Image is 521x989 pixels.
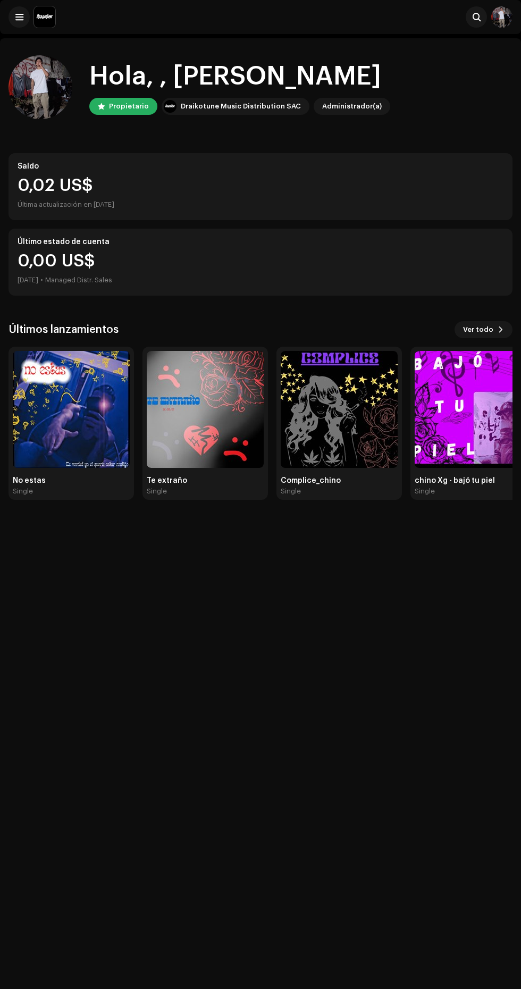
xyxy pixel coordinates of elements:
re-o-card-value: Saldo [9,153,512,220]
div: Propietario [109,100,149,113]
div: No estas [13,476,130,485]
div: Single [415,487,435,496]
img: 08c4e924-9ca0-40a3-b663-c2fc25675837 [491,6,512,28]
h3: Últimos lanzamientos [9,321,119,338]
button: Ver todo [455,321,512,338]
div: Managed Distr. Sales [45,274,112,287]
div: • [40,274,43,287]
img: ae310f1e-1a45-4d06-894f-c83e5842cb2e [13,351,130,468]
div: Última actualización en [DATE] [18,198,503,211]
div: Single [13,487,33,496]
img: 10370c6a-d0e2-4592-b8a2-38f444b0ca44 [164,100,177,113]
div: Single [147,487,167,496]
div: Último estado de cuenta [18,238,503,246]
re-o-card-value: Último estado de cuenta [9,229,512,296]
div: Single [281,487,301,496]
img: b61f20d3-5632-4305-b244-bed4d824739d [281,351,398,468]
div: Draikotune Music Distribution SAC [181,100,301,113]
div: Administrador(a) [322,100,382,113]
span: Ver todo [463,319,493,340]
div: [DATE] [18,274,38,287]
div: Saldo [18,162,503,171]
div: Te extraño [147,476,264,485]
div: Hola, , [PERSON_NAME] [89,60,390,94]
img: 08c4e924-9ca0-40a3-b663-c2fc25675837 [9,55,72,119]
div: Complice_chino [281,476,398,485]
img: 35369970-c1bf-43cd-ace0-63d52b3a0066 [147,351,264,468]
img: 10370c6a-d0e2-4592-b8a2-38f444b0ca44 [34,6,55,28]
